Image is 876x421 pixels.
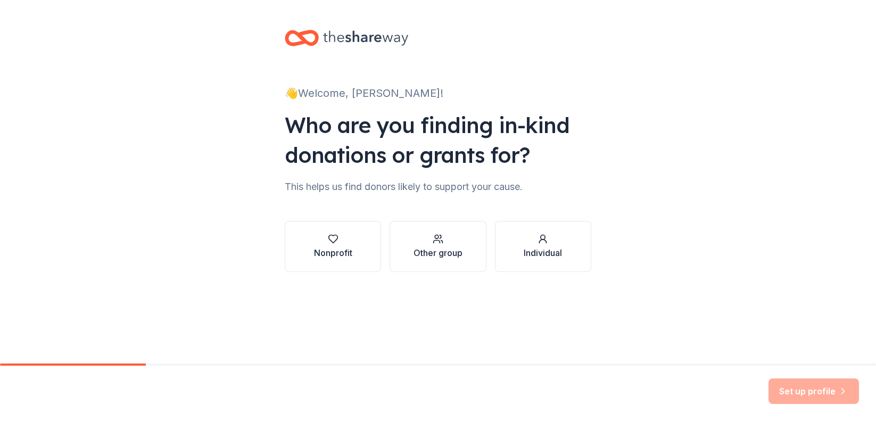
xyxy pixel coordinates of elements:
[390,221,486,272] button: Other group
[285,221,381,272] button: Nonprofit
[414,246,462,259] div: Other group
[314,246,352,259] div: Nonprofit
[495,221,591,272] button: Individual
[285,178,591,195] div: This helps us find donors likely to support your cause.
[285,110,591,170] div: Who are you finding in-kind donations or grants for?
[524,246,562,259] div: Individual
[285,85,591,102] div: 👋 Welcome, [PERSON_NAME]!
